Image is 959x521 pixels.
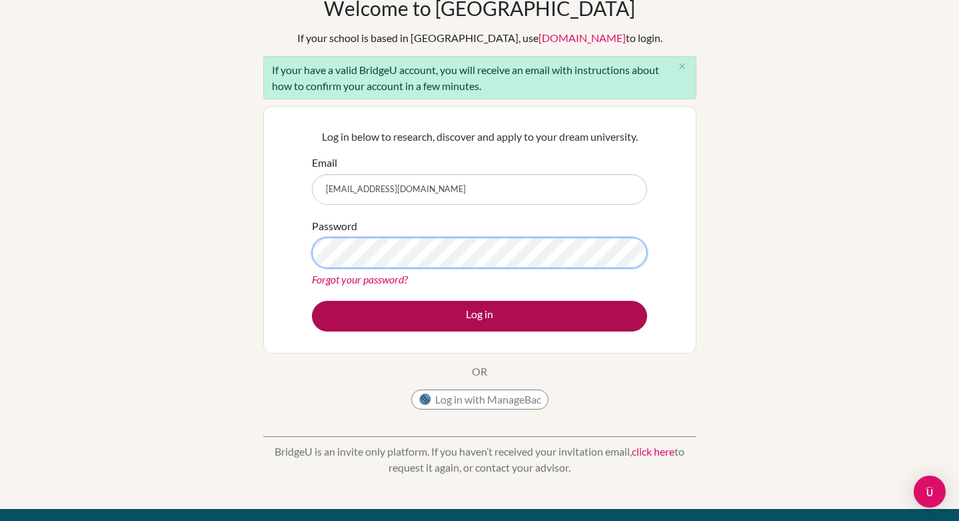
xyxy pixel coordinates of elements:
a: Forgot your password? [312,273,408,286]
button: Log in with ManageBac [411,390,548,410]
p: OR [472,364,487,380]
div: If your school is based in [GEOGRAPHIC_DATA], use to login. [297,30,662,46]
a: click here [632,445,674,458]
p: BridgeU is an invite only platform. If you haven’t received your invitation email, to request it ... [263,444,696,476]
button: Close [669,57,696,77]
p: Log in below to research, discover and apply to your dream university. [312,129,647,145]
button: Log in [312,301,647,332]
div: Open Intercom Messenger [914,476,946,508]
label: Email [312,155,337,171]
i: close [677,61,687,71]
label: Password [312,218,357,234]
div: If your have a valid BridgeU account, you will receive an email with instructions about how to co... [263,56,696,99]
a: [DOMAIN_NAME] [538,31,626,44]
